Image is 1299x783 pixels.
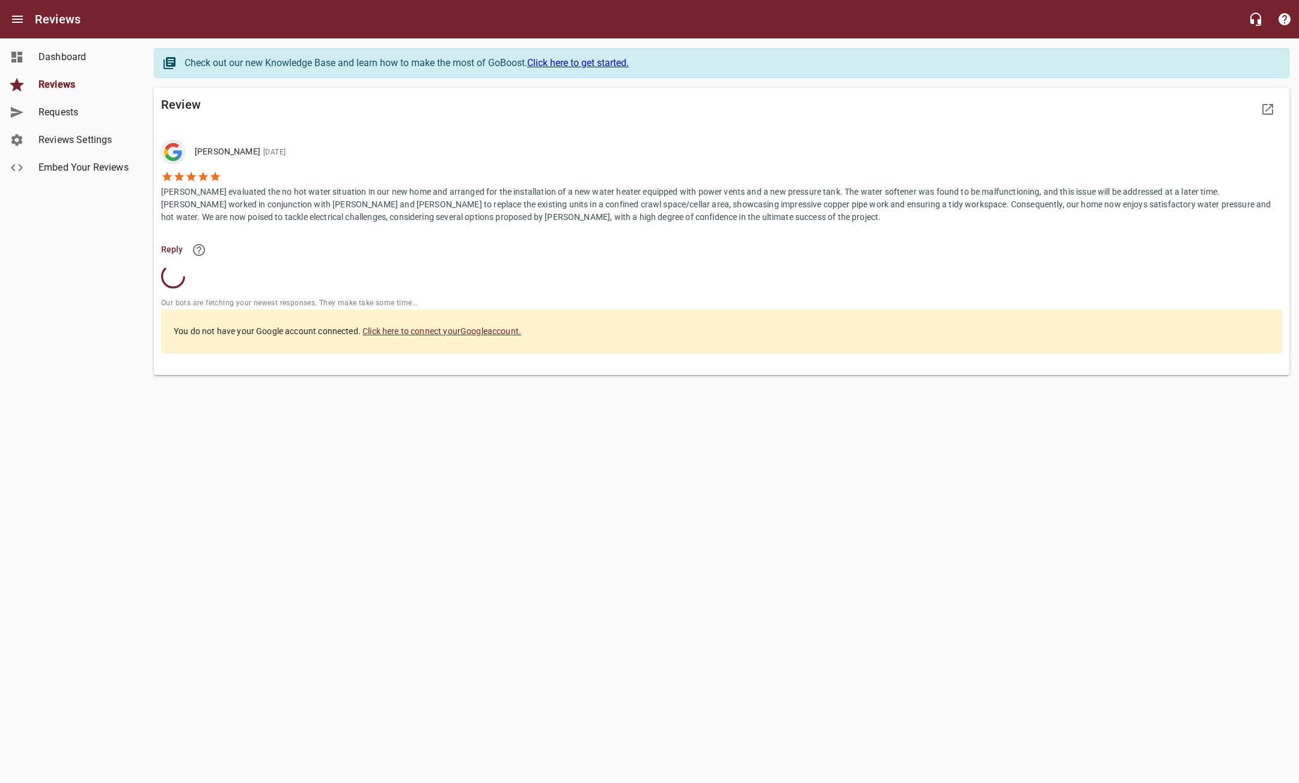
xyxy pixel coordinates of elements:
[3,5,32,34] button: Open drawer
[161,95,722,114] h6: Review
[174,325,1270,338] p: You do not have your Google account connected.
[161,297,1282,309] span: Our bots are fetching your newest responses. They make take some time...
[161,140,185,164] img: google-dark.png
[1253,95,1282,124] a: View Review Site
[38,105,130,120] span: Requests
[38,78,130,92] span: Reviews
[161,140,185,164] div: Google
[1241,5,1270,34] button: Live Chat
[161,183,1282,224] p: [PERSON_NAME] evaluated the no hot water situation in our new home and arranged for the installat...
[38,133,130,147] span: Reviews Settings
[195,145,1273,159] p: [PERSON_NAME]
[38,50,130,64] span: Dashboard
[362,326,521,336] a: Click here to connect yourGoogleaccount.
[35,10,81,29] h6: Reviews
[185,236,213,264] a: Learn more about responding to reviews
[161,235,1282,264] li: Reply
[185,56,1277,70] div: Check out our new Knowledge Base and learn how to make the most of GoBoost.
[38,160,130,175] span: Embed Your Reviews
[260,148,286,156] span: [DATE]
[527,57,629,69] a: Click here to get started.
[1270,5,1299,34] button: Support Portal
